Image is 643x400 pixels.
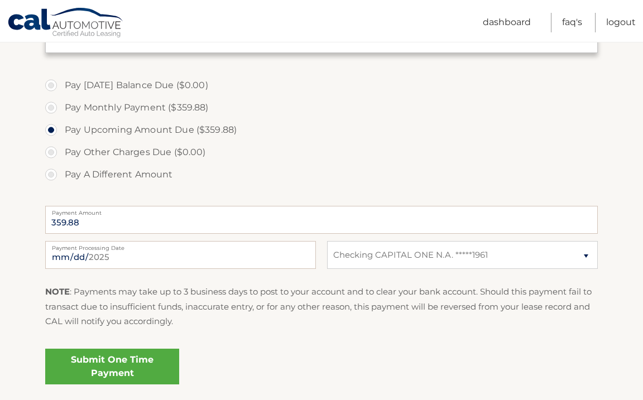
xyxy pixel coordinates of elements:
label: Payment Processing Date [45,241,316,250]
label: Pay Other Charges Due ($0.00) [45,141,598,163]
input: Payment Amount [45,206,598,234]
a: FAQ's [562,13,582,32]
label: Payment Amount [45,206,598,215]
a: Logout [606,13,636,32]
a: Cal Automotive [7,7,124,40]
p: : Payments may take up to 3 business days to post to your account and to clear your bank account.... [45,285,598,329]
a: Dashboard [483,13,531,32]
label: Pay [DATE] Balance Due ($0.00) [45,74,598,97]
label: Pay Upcoming Amount Due ($359.88) [45,119,598,141]
input: Payment Date [45,241,316,269]
a: Submit One Time Payment [45,349,179,384]
strong: NOTE [45,286,70,297]
label: Pay A Different Amount [45,163,598,186]
label: Pay Monthly Payment ($359.88) [45,97,598,119]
